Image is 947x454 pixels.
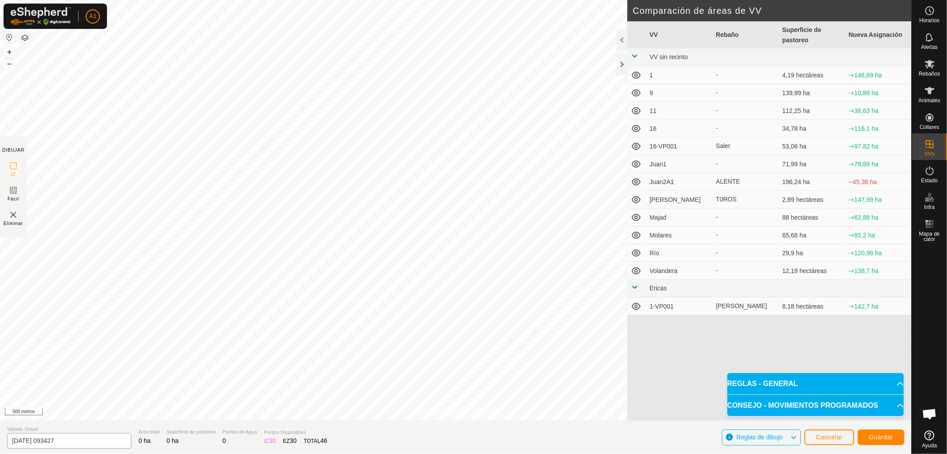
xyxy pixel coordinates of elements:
[472,409,502,417] a: Contáctanos
[849,125,851,132] font: -
[410,410,461,416] font: Política de Privacidad
[264,430,306,435] font: Puntos Disponibles
[851,72,882,79] font: +146,69 ha
[633,6,762,16] font: Comparación de áreas de VV
[472,410,502,416] font: Contáctanos
[849,196,851,203] font: -
[269,437,276,444] font: 30
[7,47,12,56] font: +
[851,214,879,221] font: +62,88 ha
[727,373,904,394] p-accordion-header: REGLAS - GENERAL
[924,204,935,210] font: Infra
[782,26,821,43] font: Superficie de pastoreo
[849,107,851,114] font: -
[716,71,718,78] font: -
[8,209,19,220] img: VV
[849,31,903,38] font: Nueva Asignación
[916,401,943,427] a: Chat abierto
[650,267,678,274] font: Volandera
[650,89,653,96] font: 9
[851,125,879,132] font: +116,1 ha
[919,231,940,242] font: Mapa de calor
[851,303,879,310] font: +142,7 ha
[851,161,879,168] font: +78,89 ha
[4,32,15,43] button: Restablecer mapa
[919,17,939,24] font: Horarios
[716,302,767,309] font: [PERSON_NAME]
[4,221,23,226] font: Eliminar
[716,107,718,114] font: -
[7,426,38,432] font: Vallado Virtual
[782,161,807,168] font: 71,99 ha
[650,196,701,203] font: [PERSON_NAME]
[782,249,803,257] font: 29,9 ha
[4,58,15,69] button: –
[912,427,947,452] a: Ayuda
[4,47,15,57] button: +
[851,178,877,185] font: -45,36 ha
[283,438,289,444] font: EZ
[716,213,718,221] font: -
[650,143,677,150] font: 16-VP001
[304,438,321,444] font: TOTAL
[650,125,657,132] font: 16
[716,249,718,256] font: -
[782,143,807,150] font: 53,06 ha
[849,232,851,239] font: -
[89,12,96,20] font: A1
[782,125,807,132] font: 34,78 ha
[782,107,810,114] font: 112,25 ha
[849,161,851,168] font: -
[849,267,851,274] font: -
[851,232,875,239] font: +85,2 ha
[782,196,824,203] font: 2,89 hectáreas
[650,285,667,292] font: Ericas
[20,32,30,43] button: Capas del Mapa
[858,430,904,445] button: Guardar
[919,124,939,130] font: Collares
[716,178,740,185] font: ALENTE
[650,249,659,257] font: Río
[919,97,940,104] font: Animales
[849,89,851,96] font: -
[222,437,226,444] font: 0
[849,214,851,221] font: -
[716,196,737,203] font: T0ROS
[782,89,810,96] font: 139,99 ha
[650,232,672,239] font: Molares
[851,107,879,114] font: +38,63 ha
[816,434,843,441] font: Cancelar
[921,44,938,50] font: Alertas
[716,160,718,167] font: -
[650,161,666,168] font: Juan1
[650,178,674,185] font: Juan2A1
[849,249,851,257] font: -
[782,214,818,221] font: 88 hectáreas
[716,267,718,274] font: -
[264,438,269,444] font: IZ
[410,409,461,417] a: Política de Privacidad
[919,71,940,77] font: Rebaños
[222,429,257,434] font: Puntos de Agua
[804,430,854,445] button: Cancelar
[166,429,215,434] font: Superficie de pastoreo
[650,53,688,60] font: VV sin recinto
[716,142,731,149] font: Saler
[727,402,878,409] font: CONSEJO - MOVIMIENTOS PROGRAMADOS
[11,172,16,177] font: IZ
[922,442,937,449] font: Ayuda
[650,303,674,310] font: 1-VP001
[139,437,151,444] font: 0 ha
[7,59,12,68] font: –
[851,249,882,257] font: +120,98 ha
[727,380,798,387] font: REGLAS - GENERAL
[716,31,739,38] font: Rebaño
[2,148,24,153] font: DIBUJAR
[139,429,159,434] font: Área total
[650,107,657,114] font: 11
[921,177,938,184] font: Estado
[851,89,879,96] font: +10,89 ha
[737,434,783,441] font: Reglas de dibujo
[869,434,893,441] font: Guardar
[849,178,851,185] font: -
